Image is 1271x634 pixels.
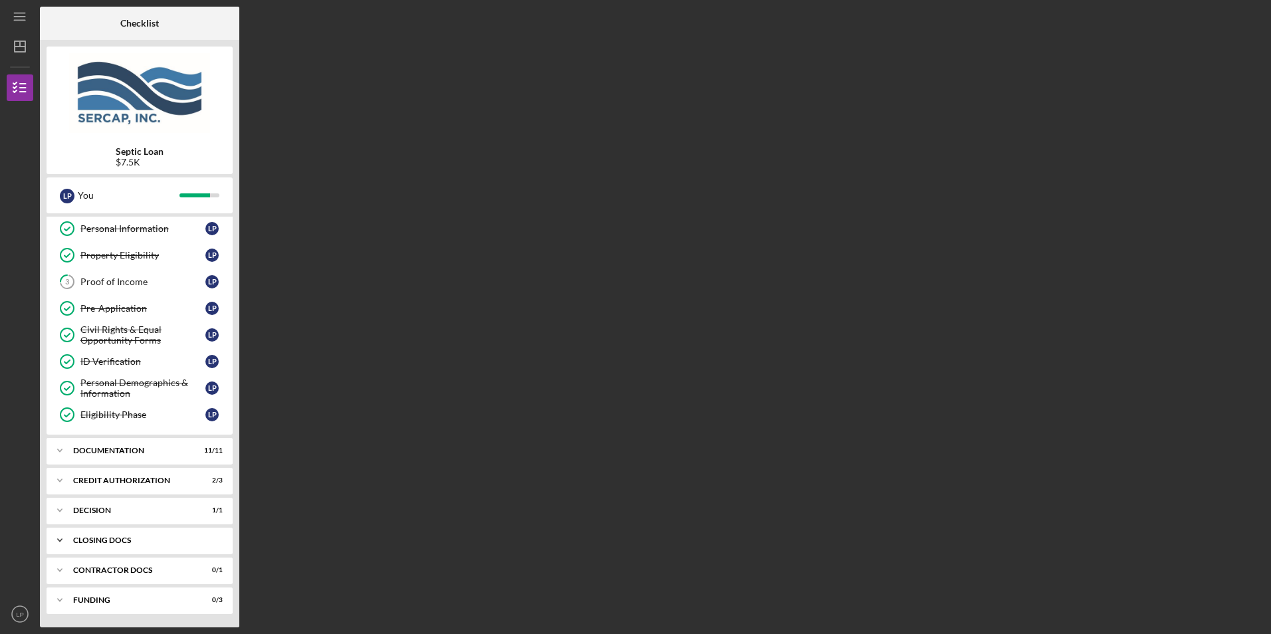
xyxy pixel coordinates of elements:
div: Eligibility Phase [80,409,205,420]
div: 0 / 3 [199,596,223,604]
div: Pre-Application [80,303,205,314]
div: Property Eligibility [80,250,205,261]
a: Eligibility PhaseLP [53,401,226,428]
div: Documentation [73,447,189,455]
b: Septic Loan [116,146,164,157]
div: L P [205,408,219,421]
a: ID VerificationLP [53,348,226,375]
div: Civil Rights & Equal Opportunity Forms [80,324,205,346]
a: 3Proof of IncomeLP [53,268,226,295]
div: 11 / 11 [199,447,223,455]
div: L P [205,381,219,395]
div: CLOSING DOCS [73,536,216,544]
a: Property EligibilityLP [53,242,226,268]
div: Funding [73,596,189,604]
a: Personal InformationLP [53,215,226,242]
div: L P [205,328,219,342]
div: Personal Information [80,223,205,234]
tspan: 3 [65,278,69,286]
div: L P [205,275,219,288]
a: Personal Demographics & InformationLP [53,375,226,401]
div: 1 / 1 [199,506,223,514]
div: You [78,184,179,207]
div: Proof of Income [80,276,205,287]
div: Decision [73,506,189,514]
div: Personal Demographics & Information [80,377,205,399]
div: L P [60,189,74,203]
div: ID Verification [80,356,205,367]
div: $7.5K [116,157,164,167]
div: L P [205,302,219,315]
img: Product logo [47,53,233,133]
div: CREDIT AUTHORIZATION [73,476,189,484]
div: L P [205,249,219,262]
text: LP [16,611,24,618]
div: Contractor Docs [73,566,189,574]
a: Pre-ApplicationLP [53,295,226,322]
button: LP [7,601,33,627]
a: Civil Rights & Equal Opportunity FormsLP [53,322,226,348]
div: L P [205,222,219,235]
div: 2 / 3 [199,476,223,484]
b: Checklist [120,18,159,29]
div: L P [205,355,219,368]
div: 0 / 1 [199,566,223,574]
